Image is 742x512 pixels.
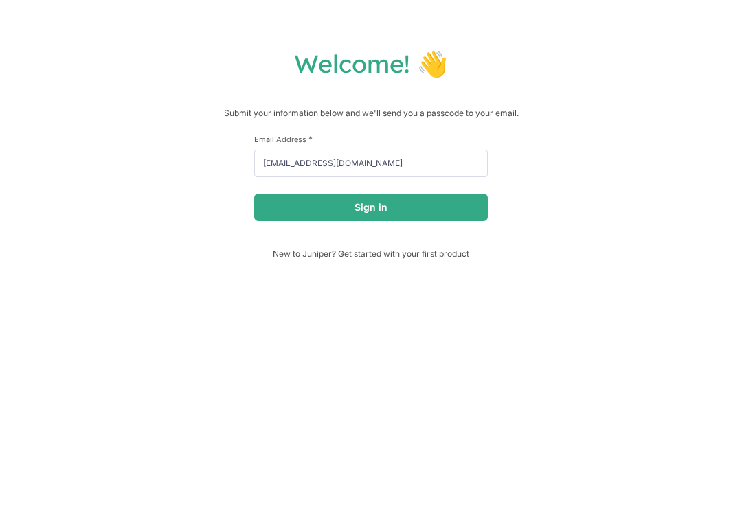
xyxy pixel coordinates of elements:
[14,106,728,120] p: Submit your information below and we'll send you a passcode to your email.
[254,248,488,259] span: New to Juniper? Get started with your first product
[14,48,728,79] h1: Welcome! 👋
[254,134,488,144] label: Email Address
[254,194,488,221] button: Sign in
[254,150,488,177] input: email@example.com
[308,134,313,144] span: This field is required.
